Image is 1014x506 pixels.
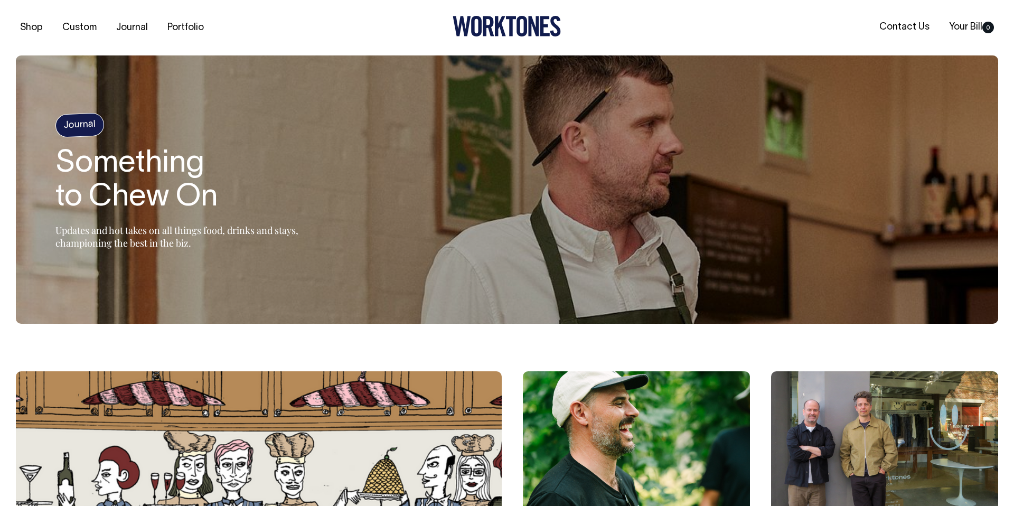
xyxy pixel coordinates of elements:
[112,19,152,36] a: Journal
[55,224,320,249] p: Updates and hot takes on all things food, drinks and stays, championing the best in the biz.
[982,22,994,33] span: 0
[58,19,101,36] a: Custom
[16,19,47,36] a: Shop
[55,113,105,138] h4: Journal
[875,18,934,36] a: Contact Us
[945,18,998,36] a: Your Bill0
[55,147,320,215] h1: Something to Chew On
[163,19,208,36] a: Portfolio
